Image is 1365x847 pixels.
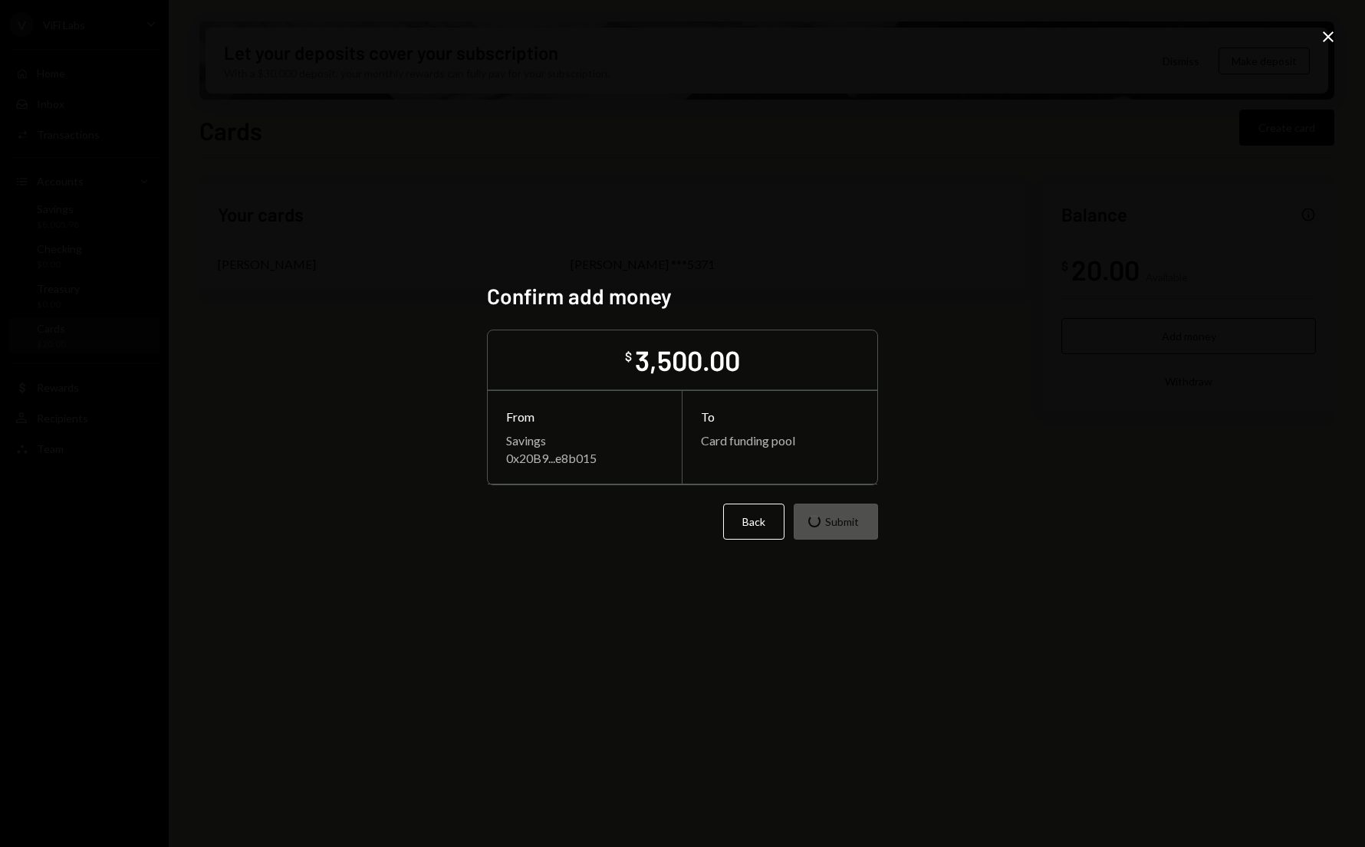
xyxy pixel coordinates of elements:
[701,409,859,424] div: To
[506,451,663,465] div: 0x20B9...e8b015
[625,349,632,364] div: $
[506,433,663,448] div: Savings
[635,343,740,377] div: 3,500.00
[701,433,859,448] div: Card funding pool
[723,504,784,540] button: Back
[487,281,878,311] h2: Confirm add money
[506,409,663,424] div: From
